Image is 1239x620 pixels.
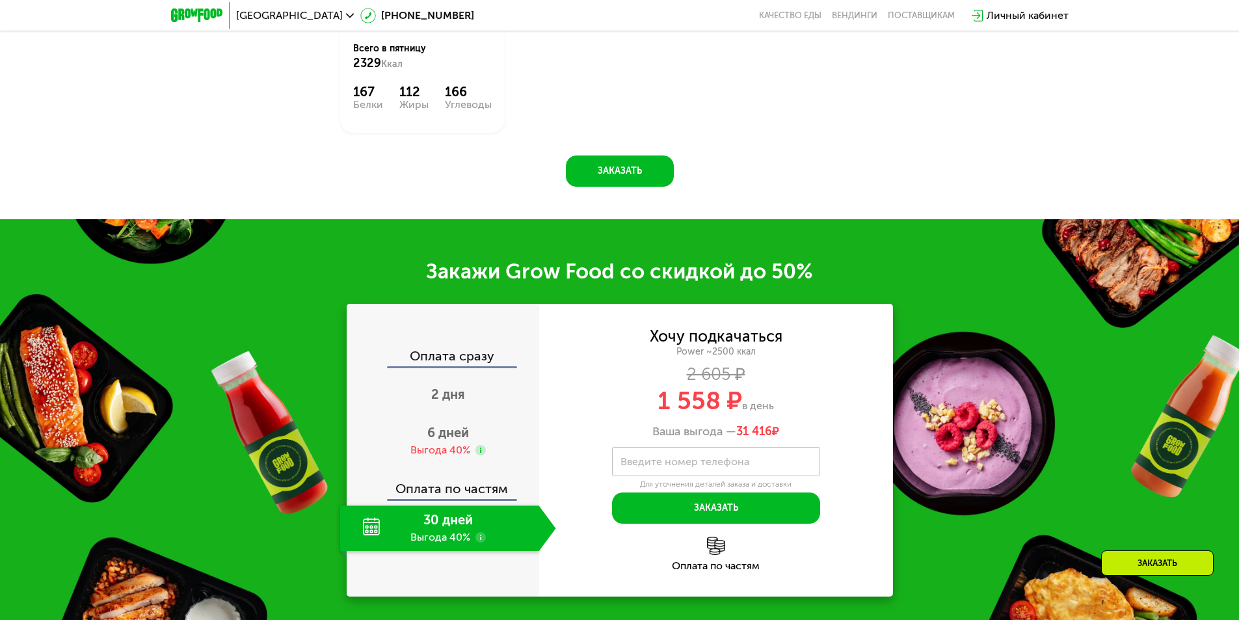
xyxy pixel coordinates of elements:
span: 2329 [353,56,381,70]
button: Заказать [612,492,820,524]
span: Ккал [381,59,403,70]
span: 2 дня [431,386,465,402]
div: Для уточнения деталей заказа и доставки [612,479,820,490]
div: Углеводы [445,100,492,110]
div: 167 [353,84,383,100]
div: Жиры [399,100,429,110]
a: Вендинги [832,10,877,21]
div: Заказать [1101,550,1214,576]
div: 112 [399,84,429,100]
a: Качество еды [759,10,821,21]
div: Личный кабинет [987,8,1069,23]
a: [PHONE_NUMBER] [360,8,474,23]
div: Выгода 40% [410,443,470,457]
div: поставщикам [888,10,955,21]
span: 1 558 ₽ [658,386,742,416]
label: Введите номер телефона [620,458,749,465]
span: в день [742,399,774,412]
div: Хочу подкачаться [650,329,782,344]
button: Заказать [566,155,674,187]
div: Оплата сразу [348,349,539,366]
div: Оплата по частям [348,469,539,499]
img: l6xcnZfty9opOoJh.png [707,537,725,555]
span: 6 дней [427,425,469,440]
div: 2 605 ₽ [539,368,893,382]
span: ₽ [736,425,779,439]
div: Белки [353,100,383,110]
span: 31 416 [736,424,772,438]
div: Всего в пятницу [353,42,492,71]
div: Power ~2500 ккал [539,346,893,358]
div: Ваша выгода — [539,425,893,439]
div: Оплата по частям [539,561,893,571]
span: [GEOGRAPHIC_DATA] [236,10,343,21]
div: 166 [445,84,492,100]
